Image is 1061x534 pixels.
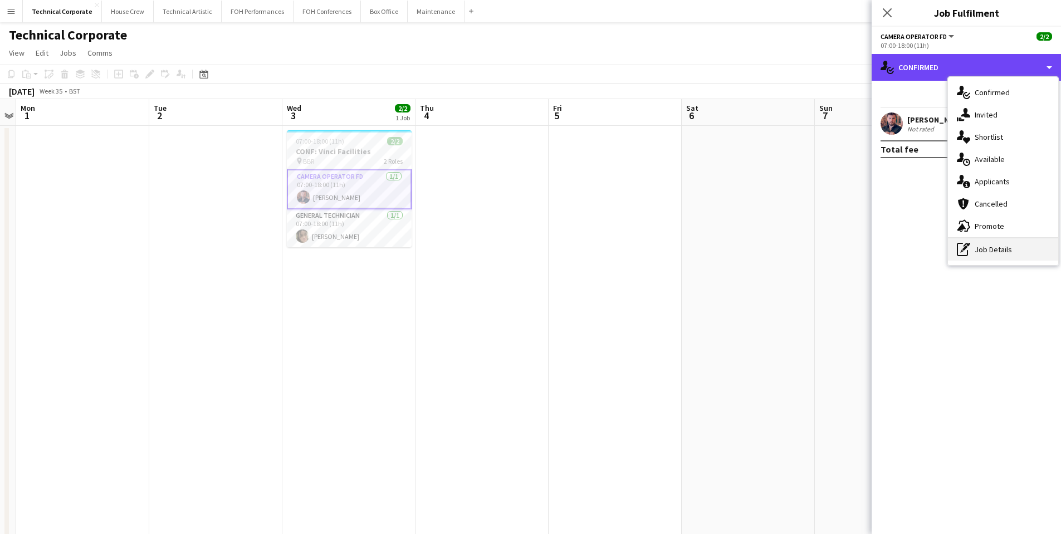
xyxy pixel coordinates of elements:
[418,109,434,122] span: 4
[881,32,947,41] span: Camera Operator FD
[420,103,434,113] span: Thu
[285,109,301,122] span: 3
[361,1,408,22] button: Box Office
[881,144,918,155] div: Total fee
[872,6,1061,20] h3: Job Fulfilment
[287,146,412,156] h3: CONF: Vinci Facilities
[19,109,35,122] span: 1
[395,104,410,112] span: 2/2
[384,157,403,165] span: 2 Roles
[948,215,1058,237] div: Promote
[222,1,294,22] button: FOH Performances
[948,148,1058,170] div: Available
[907,115,966,125] div: [PERSON_NAME]
[152,109,167,122] span: 2
[36,48,48,58] span: Edit
[9,48,25,58] span: View
[4,46,29,60] a: View
[408,1,465,22] button: Maintenance
[948,170,1058,193] div: Applicants
[686,103,698,113] span: Sat
[948,126,1058,148] div: Shortlist
[948,104,1058,126] div: Invited
[55,46,81,60] a: Jobs
[21,103,35,113] span: Mon
[948,81,1058,104] div: Confirmed
[154,1,222,22] button: Technical Artistic
[287,130,412,247] app-job-card: 07:00-18:00 (11h)2/2CONF: Vinci Facilities BBR2 RolesCamera Operator FD1/107:00-18:00 (11h)[PERSO...
[23,1,102,22] button: Technical Corporate
[60,48,76,58] span: Jobs
[287,103,301,113] span: Wed
[287,169,412,209] app-card-role: Camera Operator FD1/107:00-18:00 (11h)[PERSON_NAME]
[387,137,403,145] span: 2/2
[948,193,1058,215] div: Cancelled
[551,109,562,122] span: 5
[294,1,361,22] button: FOH Conferences
[9,27,127,43] h1: Technical Corporate
[395,114,410,122] div: 1 Job
[881,41,1052,50] div: 07:00-18:00 (11h)
[553,103,562,113] span: Fri
[684,109,698,122] span: 6
[303,157,314,165] span: BBR
[296,137,344,145] span: 07:00-18:00 (11h)
[83,46,117,60] a: Comms
[37,87,65,95] span: Week 35
[154,103,167,113] span: Tue
[9,86,35,97] div: [DATE]
[69,87,80,95] div: BST
[872,54,1061,81] div: Confirmed
[881,32,956,41] button: Camera Operator FD
[1036,32,1052,41] span: 2/2
[31,46,53,60] a: Edit
[907,125,936,133] div: Not rated
[287,209,412,247] app-card-role: General Technician1/107:00-18:00 (11h)[PERSON_NAME]
[102,1,154,22] button: House Crew
[87,48,113,58] span: Comms
[818,109,833,122] span: 7
[948,238,1058,261] div: Job Details
[819,103,833,113] span: Sun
